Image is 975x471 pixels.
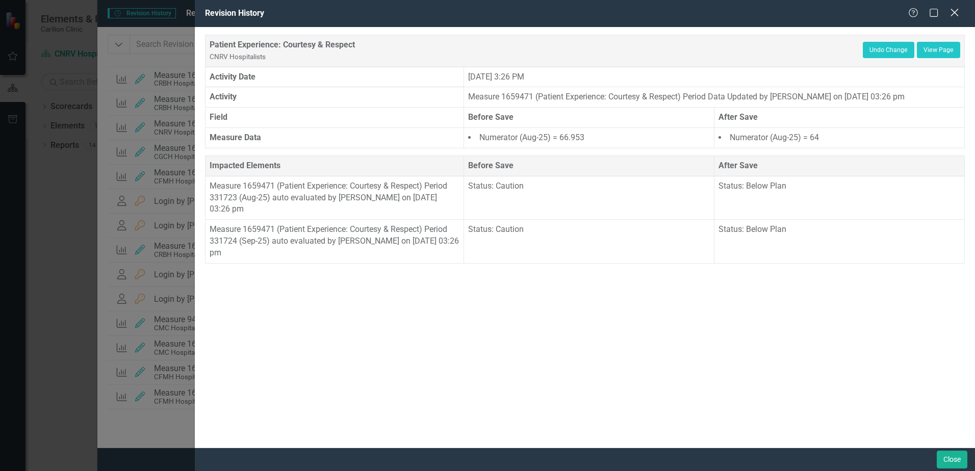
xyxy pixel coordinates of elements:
[206,108,464,128] th: Field
[719,132,960,144] li: Numerator (Aug-25) = 64
[937,451,967,468] button: Close
[205,8,264,18] span: Revision History
[863,42,914,58] button: Undo Change
[714,155,964,176] th: After Save
[210,39,863,63] div: Patient Experience: Courtesy & Respect
[206,87,464,108] th: Activity
[714,108,964,128] th: After Save
[464,220,714,264] td: Status: Caution
[464,87,964,108] td: Measure 1659471 (Patient Experience: Courtesy & Respect) Period Data Updated by [PERSON_NAME] on ...
[464,176,714,220] td: Status: Caution
[468,132,710,144] li: Numerator (Aug-25) = 66.953
[464,108,714,128] th: Before Save
[714,176,964,220] td: Status: Below Plan
[206,128,464,148] th: Measure Data
[206,155,464,176] th: Impacted Elements
[714,220,964,264] td: Status: Below Plan
[206,176,464,220] td: Measure 1659471 (Patient Experience: Courtesy & Respect) Period 331723 (Aug-25) auto evaluated by...
[206,220,464,264] td: Measure 1659471 (Patient Experience: Courtesy & Respect) Period 331724 (Sep-25) auto evaluated by...
[206,67,464,87] th: Activity Date
[917,42,960,58] a: View Page
[210,53,266,61] small: CNRV Hospitalists
[464,155,714,176] th: Before Save
[464,67,964,87] td: [DATE] 3:26 PM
